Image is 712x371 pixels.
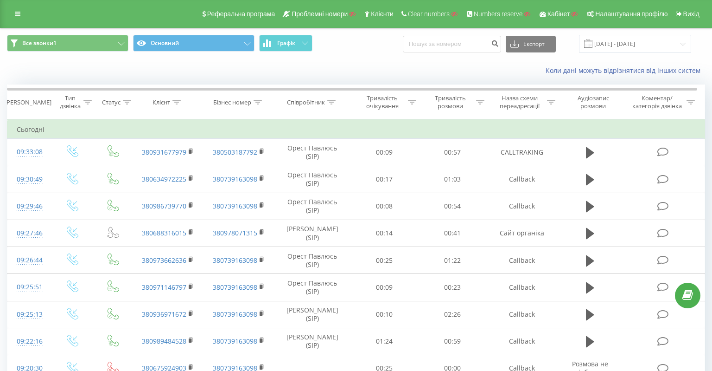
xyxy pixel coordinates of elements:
[213,283,257,292] a: 380739163098
[213,228,257,237] a: 380978071315
[474,10,522,18] span: Numbers reserve
[7,35,128,52] button: Все звонки1
[487,328,558,355] td: Callback
[546,66,705,75] a: Коли дані можуть відрізнятися вiд інших систем
[487,166,558,193] td: Callback
[495,94,545,110] div: Назва схеми переадресації
[487,301,558,328] td: Callback
[142,337,186,345] a: 380989484528
[419,247,487,274] td: 01:22
[487,274,558,301] td: Callback
[292,10,348,18] span: Проблемні номери
[102,98,121,106] div: Статус
[487,220,558,247] td: Сайт органіка
[350,274,419,301] td: 00:09
[547,10,570,18] span: Кабінет
[213,98,251,106] div: Бізнес номер
[17,332,42,351] div: 09:22:16
[17,251,42,269] div: 09:26:44
[142,175,186,183] a: 380634972225
[350,139,419,166] td: 00:09
[274,220,350,247] td: [PERSON_NAME] (SIP)
[142,310,186,319] a: 380936971672
[350,328,419,355] td: 01:24
[274,247,350,274] td: Орест Павлюсь (SIP)
[213,175,257,183] a: 380739163098
[59,94,81,110] div: Тип дзвінка
[630,94,684,110] div: Коментар/категорія дзвінка
[419,274,487,301] td: 00:23
[274,139,350,166] td: Орест Павлюсь (SIP)
[350,193,419,220] td: 00:08
[683,10,699,18] span: Вихід
[17,306,42,324] div: 09:25:13
[17,170,42,189] div: 09:30:49
[17,224,42,242] div: 09:27:46
[408,10,450,18] span: Clear numbers
[566,94,621,110] div: Аудіозапис розмови
[419,166,487,193] td: 01:03
[487,193,558,220] td: Callback
[153,98,170,106] div: Клієнт
[427,94,474,110] div: Тривалість розмови
[359,94,406,110] div: Тривалість очікування
[506,36,556,52] button: Експорт
[274,166,350,193] td: Орест Павлюсь (SIP)
[487,139,558,166] td: CALLTRAKING
[213,256,257,265] a: 380739163098
[487,247,558,274] td: Callback
[213,148,257,156] a: 380503187792
[207,10,275,18] span: Реферальна програма
[403,36,501,52] input: Пошук за номером
[371,10,394,18] span: Клієнти
[142,228,186,237] a: 380688316015
[274,328,350,355] td: [PERSON_NAME] (SIP)
[595,10,667,18] span: Налаштування профілю
[213,337,257,345] a: 380739163098
[7,120,705,139] td: Сьогодні
[17,143,42,161] div: 09:33:08
[419,301,487,328] td: 02:26
[274,301,350,328] td: [PERSON_NAME] (SIP)
[22,39,57,47] span: Все звонки1
[133,35,254,52] button: Основний
[419,139,487,166] td: 00:57
[17,197,42,215] div: 09:29:46
[274,193,350,220] td: Орест Павлюсь (SIP)
[213,310,257,319] a: 380739163098
[350,220,419,247] td: 00:14
[259,35,312,52] button: Графік
[5,98,51,106] div: [PERSON_NAME]
[419,328,487,355] td: 00:59
[350,166,419,193] td: 00:17
[142,148,186,156] a: 380931677979
[287,98,325,106] div: Співробітник
[142,202,186,210] a: 380986739770
[277,40,295,46] span: Графік
[17,278,42,296] div: 09:25:51
[419,193,487,220] td: 00:54
[213,202,257,210] a: 380739163098
[419,220,487,247] td: 00:41
[142,283,186,292] a: 380971146797
[274,274,350,301] td: Орест Павлюсь (SIP)
[350,301,419,328] td: 00:10
[142,256,186,265] a: 380973662636
[350,247,419,274] td: 00:25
